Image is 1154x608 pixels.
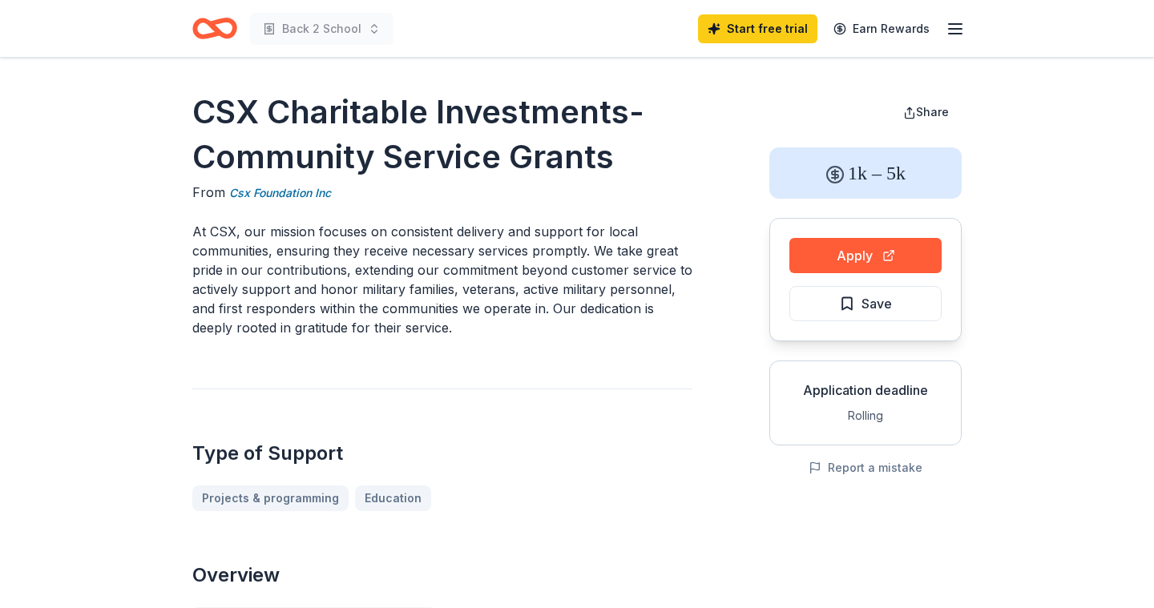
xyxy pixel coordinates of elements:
[192,222,692,337] p: At CSX, our mission focuses on consistent delivery and support for local communities, ensuring th...
[192,183,692,203] div: From
[698,14,817,43] a: Start free trial
[890,96,962,128] button: Share
[192,90,692,179] h1: CSX Charitable Investments- Community Service Grants
[769,147,962,199] div: 1k – 5k
[783,381,948,400] div: Application deadline
[282,19,361,38] span: Back 2 School
[355,485,431,511] a: Education
[861,293,892,314] span: Save
[229,183,331,203] a: Csx Foundation Inc
[789,286,942,321] button: Save
[824,14,939,43] a: Earn Rewards
[192,562,692,588] h2: Overview
[192,485,349,511] a: Projects & programming
[192,10,237,47] a: Home
[250,13,393,45] button: Back 2 School
[192,441,692,466] h2: Type of Support
[789,238,942,273] button: Apply
[783,406,948,425] div: Rolling
[809,458,922,477] button: Report a mistake
[916,105,949,119] span: Share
